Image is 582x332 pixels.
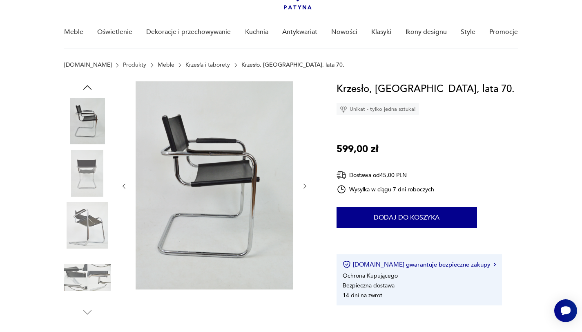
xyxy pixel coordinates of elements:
[64,202,111,249] img: Zdjęcie produktu Krzesło, Włochy, lata 70.
[343,260,351,269] img: Ikona certyfikatu
[245,16,268,48] a: Kuchnia
[343,292,382,299] li: 14 dni na zwrot
[340,105,347,113] img: Ikona diamentu
[337,170,435,180] div: Dostawa od 45,00 PLN
[241,62,344,68] p: Krzesło, [GEOGRAPHIC_DATA], lata 70.
[343,260,496,269] button: [DOMAIN_NAME] gwarantuje bezpieczne zakupy
[185,62,230,68] a: Krzesła i taborety
[343,282,395,289] li: Bezpieczna dostawa
[64,150,111,197] img: Zdjęcie produktu Krzesło, Włochy, lata 70.
[64,98,111,144] img: Zdjęcie produktu Krzesło, Włochy, lata 70.
[64,62,112,68] a: [DOMAIN_NAME]
[554,299,577,322] iframe: Smartsupp widget button
[337,184,435,194] div: Wysyłka w ciągu 7 dni roboczych
[489,16,518,48] a: Promocje
[331,16,357,48] a: Nowości
[158,62,174,68] a: Meble
[97,16,132,48] a: Oświetlenie
[461,16,475,48] a: Style
[146,16,231,48] a: Dekoracje i przechowywanie
[123,62,146,68] a: Produkty
[337,207,477,228] button: Dodaj do koszyka
[493,262,496,267] img: Ikona strzałki w prawo
[406,16,447,48] a: Ikony designu
[337,81,515,97] h1: Krzesło, [GEOGRAPHIC_DATA], lata 70.
[371,16,391,48] a: Klasyki
[337,103,419,115] div: Unikat - tylko jedna sztuka!
[136,81,293,289] img: Zdjęcie produktu Krzesło, Włochy, lata 70.
[64,254,111,301] img: Zdjęcie produktu Krzesło, Włochy, lata 70.
[282,16,317,48] a: Antykwariat
[64,16,83,48] a: Meble
[337,170,346,180] img: Ikona dostawy
[343,272,398,280] li: Ochrona Kupującego
[337,141,378,157] p: 599,00 zł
